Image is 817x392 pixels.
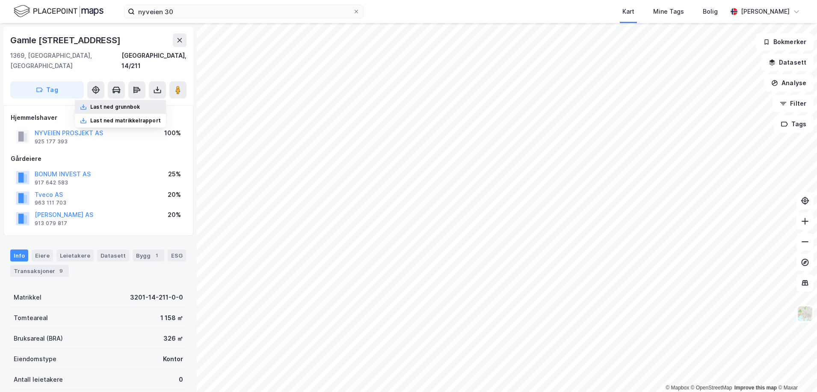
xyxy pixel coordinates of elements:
[756,33,814,50] button: Bokmerker
[14,354,56,364] div: Eiendomstype
[121,50,186,71] div: [GEOGRAPHIC_DATA], 14/211
[14,313,48,323] div: Tomteareal
[734,385,777,391] a: Improve this map
[10,249,28,261] div: Info
[163,333,183,344] div: 326 ㎡
[168,169,181,179] div: 25%
[774,351,817,392] iframe: Chat Widget
[691,385,732,391] a: OpenStreetMap
[653,6,684,17] div: Mine Tags
[703,6,718,17] div: Bolig
[152,251,161,260] div: 1
[57,267,65,275] div: 9
[97,249,129,261] div: Datasett
[35,199,66,206] div: 963 111 703
[774,116,814,133] button: Tags
[56,249,94,261] div: Leietakere
[168,190,181,200] div: 20%
[179,374,183,385] div: 0
[35,220,67,227] div: 913 079 817
[133,249,164,261] div: Bygg
[764,74,814,92] button: Analyse
[666,385,689,391] a: Mapbox
[35,179,68,186] div: 917 642 583
[773,95,814,112] button: Filter
[797,306,813,322] img: Z
[11,154,186,164] div: Gårdeiere
[741,6,790,17] div: [PERSON_NAME]
[163,354,183,364] div: Kontor
[10,265,69,277] div: Transaksjoner
[14,333,63,344] div: Bruksareal (BRA)
[10,33,122,47] div: Gamle [STREET_ADDRESS]
[168,210,181,220] div: 20%
[622,6,634,17] div: Kart
[160,313,183,323] div: 1 158 ㎡
[14,374,63,385] div: Antall leietakere
[168,249,186,261] div: ESG
[32,249,53,261] div: Eiere
[90,117,161,124] div: Last ned matrikkelrapport
[14,292,41,303] div: Matrikkel
[10,50,121,71] div: 1369, [GEOGRAPHIC_DATA], [GEOGRAPHIC_DATA]
[14,4,104,19] img: logo.f888ab2527a4732fd821a326f86c7f29.svg
[90,104,140,110] div: Last ned grunnbok
[135,5,353,18] input: Søk på adresse, matrikkel, gårdeiere, leietakere eller personer
[10,81,84,98] button: Tag
[11,113,186,123] div: Hjemmelshaver
[761,54,814,71] button: Datasett
[164,128,181,138] div: 100%
[35,138,68,145] div: 925 177 393
[130,292,183,303] div: 3201-14-211-0-0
